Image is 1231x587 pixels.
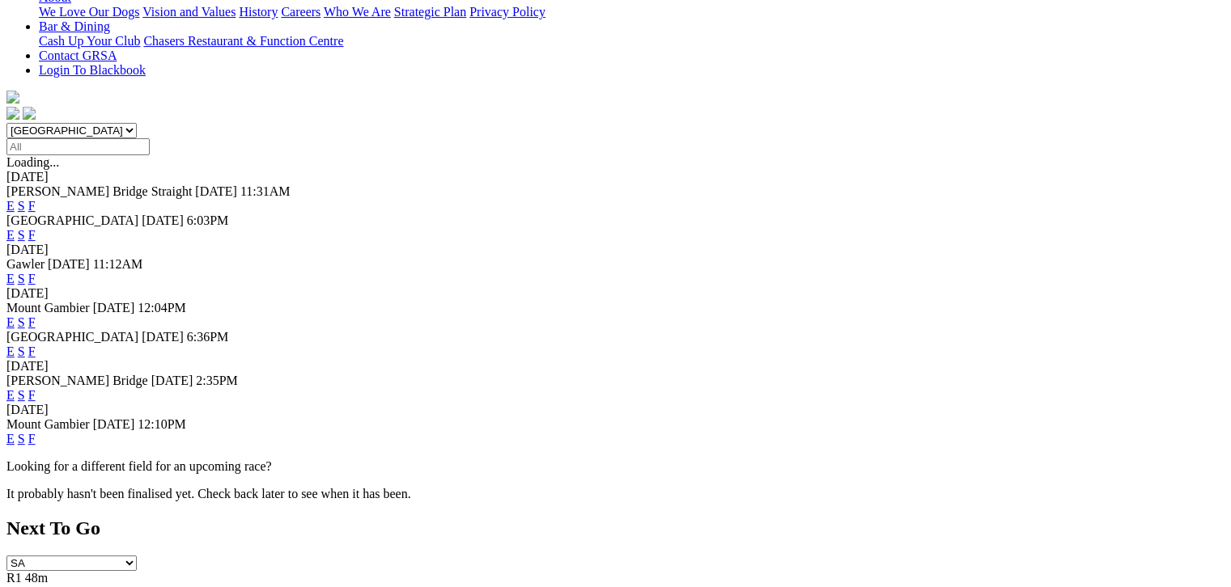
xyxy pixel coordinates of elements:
[6,301,90,315] span: Mount Gambier
[39,49,117,62] a: Contact GRSA
[195,184,237,198] span: [DATE]
[138,417,186,431] span: 12:10PM
[39,5,1225,19] div: About
[196,374,238,387] span: 2:35PM
[142,330,184,344] span: [DATE]
[28,228,36,242] a: F
[18,344,25,358] a: S
[18,315,25,329] a: S
[39,34,140,48] a: Cash Up Your Club
[28,315,36,329] a: F
[39,34,1225,49] div: Bar & Dining
[6,315,15,329] a: E
[469,5,545,19] a: Privacy Policy
[6,138,150,155] input: Select date
[6,199,15,213] a: E
[6,184,192,198] span: [PERSON_NAME] Bridge Straight
[6,243,1225,257] div: [DATE]
[6,571,22,585] span: R1
[240,184,291,198] span: 11:31AM
[239,5,278,19] a: History
[18,388,25,402] a: S
[6,91,19,103] img: logo-grsa-white.png
[6,403,1225,417] div: [DATE]
[6,432,15,446] a: E
[6,459,1225,474] p: Looking for a different field for an upcoming race?
[18,272,25,285] a: S
[6,257,45,271] span: Gawler
[25,571,48,585] span: 48m
[138,301,186,315] span: 12:04PM
[18,432,25,446] a: S
[18,228,25,242] a: S
[28,344,36,358] a: F
[39,5,139,19] a: We Love Our Dogs
[6,359,1225,374] div: [DATE]
[28,432,36,446] a: F
[93,257,143,271] span: 11:12AM
[6,330,138,344] span: [GEOGRAPHIC_DATA]
[6,487,411,500] partial: It probably hasn't been finalised yet. Check back later to see when it has been.
[6,213,138,227] span: [GEOGRAPHIC_DATA]
[6,107,19,120] img: facebook.svg
[281,5,320,19] a: Careers
[6,228,15,242] a: E
[23,107,36,120] img: twitter.svg
[142,213,184,227] span: [DATE]
[28,388,36,402] a: F
[6,388,15,402] a: E
[6,286,1225,301] div: [DATE]
[18,199,25,213] a: S
[394,5,466,19] a: Strategic Plan
[39,19,110,33] a: Bar & Dining
[6,272,15,285] a: E
[187,213,229,227] span: 6:03PM
[151,374,193,387] span: [DATE]
[6,155,59,169] span: Loading...
[6,517,1225,539] h2: Next To Go
[6,170,1225,184] div: [DATE]
[143,34,343,48] a: Chasers Restaurant & Function Centre
[6,417,90,431] span: Mount Gambier
[39,63,146,77] a: Login To Blackbook
[28,272,36,285] a: F
[6,374,148,387] span: [PERSON_NAME] Bridge
[48,257,90,271] span: [DATE]
[142,5,236,19] a: Vision and Values
[324,5,391,19] a: Who We Are
[93,301,135,315] span: [DATE]
[6,344,15,358] a: E
[28,199,36,213] a: F
[187,330,229,344] span: 6:36PM
[93,417,135,431] span: [DATE]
